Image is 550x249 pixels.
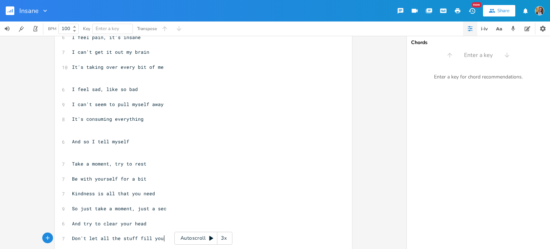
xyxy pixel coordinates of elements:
button: New [465,4,479,17]
img: Kirsty Knell [535,6,544,15]
span: It's consuming everything [72,116,144,122]
span: I can't get it out my brain [72,49,149,55]
span: It's taking over every bit of me [72,64,164,70]
div: Chords [411,40,546,45]
span: Enter a key [96,25,119,32]
span: Insane [19,8,39,14]
div: Transpose [137,27,157,31]
span: I feel pain, it's insane [72,34,141,40]
div: Key [83,27,90,31]
span: And so I tell myself [72,138,129,145]
span: I feel sad, like so bad [72,86,138,92]
div: New [472,2,481,8]
span: So just take a moment, just a sec [72,205,167,212]
div: Autoscroll [174,232,232,245]
button: Share [483,5,515,16]
span: And try to clear your head [72,220,146,227]
span: I can't seem to pull myself away [72,101,164,107]
div: Share [497,8,510,14]
span: Don't let all the stuff fill you [72,235,164,241]
span: Take a moment, try to rest [72,161,146,167]
span: Kindness is all that you need [72,190,155,197]
div: BPM [48,27,56,31]
span: Enter a key [464,51,493,59]
div: Enter a key for chord recommendations. [407,70,550,85]
div: 3x [217,232,230,245]
span: Be with yourself for a bit [72,176,146,182]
